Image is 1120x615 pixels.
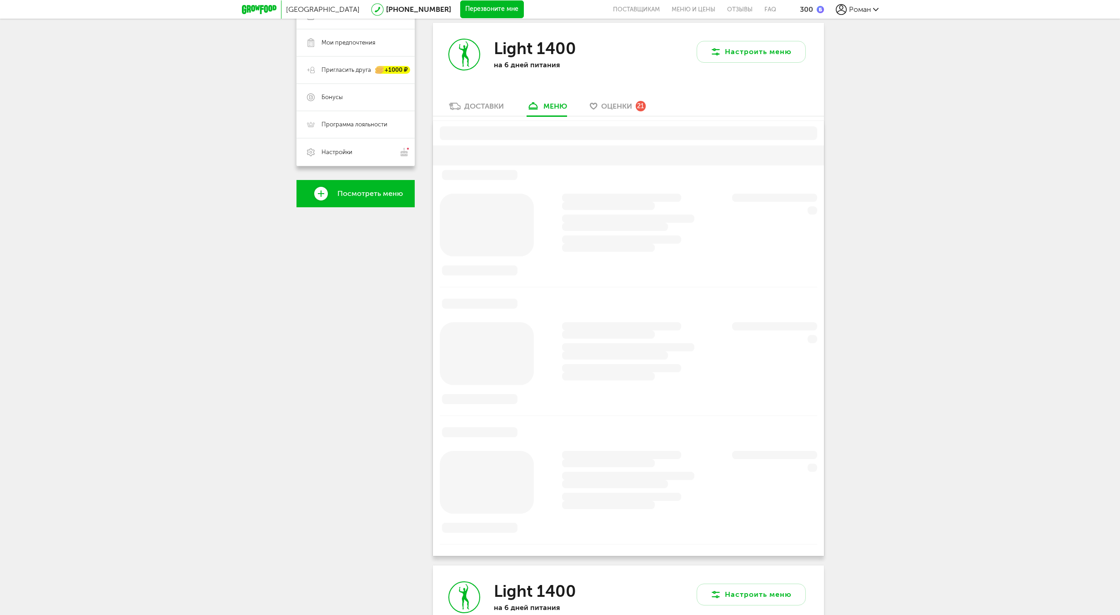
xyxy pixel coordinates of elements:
p: на 6 дней питания [494,60,612,69]
img: bonus_b.cdccf46.png [817,6,824,13]
h3: Light 1400 [494,39,576,58]
div: 300 [800,5,813,14]
button: Перезвоните мне [460,0,524,19]
p: на 6 дней питания [494,603,612,612]
span: Оценки [601,102,632,110]
a: Доставки [444,101,508,116]
a: Мои предпочтения [296,29,415,56]
span: Бонусы [321,93,343,101]
a: Оценки 21 [585,101,650,116]
a: Пригласить друга +1000 ₽ [296,56,415,84]
span: [GEOGRAPHIC_DATA] [286,5,360,14]
button: Настроить меню [697,584,806,605]
a: Программа лояльности [296,111,415,138]
a: Настройки [296,138,415,166]
a: меню [522,101,572,116]
button: Настроить меню [697,41,806,63]
h3: Light 1400 [494,581,576,601]
div: меню [543,102,567,110]
a: [PHONE_NUMBER] [386,5,451,14]
div: 21 [636,101,646,111]
div: +1000 ₽ [376,66,410,74]
span: Программа лояльности [321,120,387,129]
div: Доставки [464,102,504,110]
a: Бонусы [296,84,415,111]
span: Настройки [321,148,352,156]
span: Роман [849,5,871,14]
span: Мои предпочтения [321,39,375,47]
a: Посмотреть меню [296,180,415,207]
span: Посмотреть меню [337,190,403,198]
span: Пригласить друга [321,66,371,74]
